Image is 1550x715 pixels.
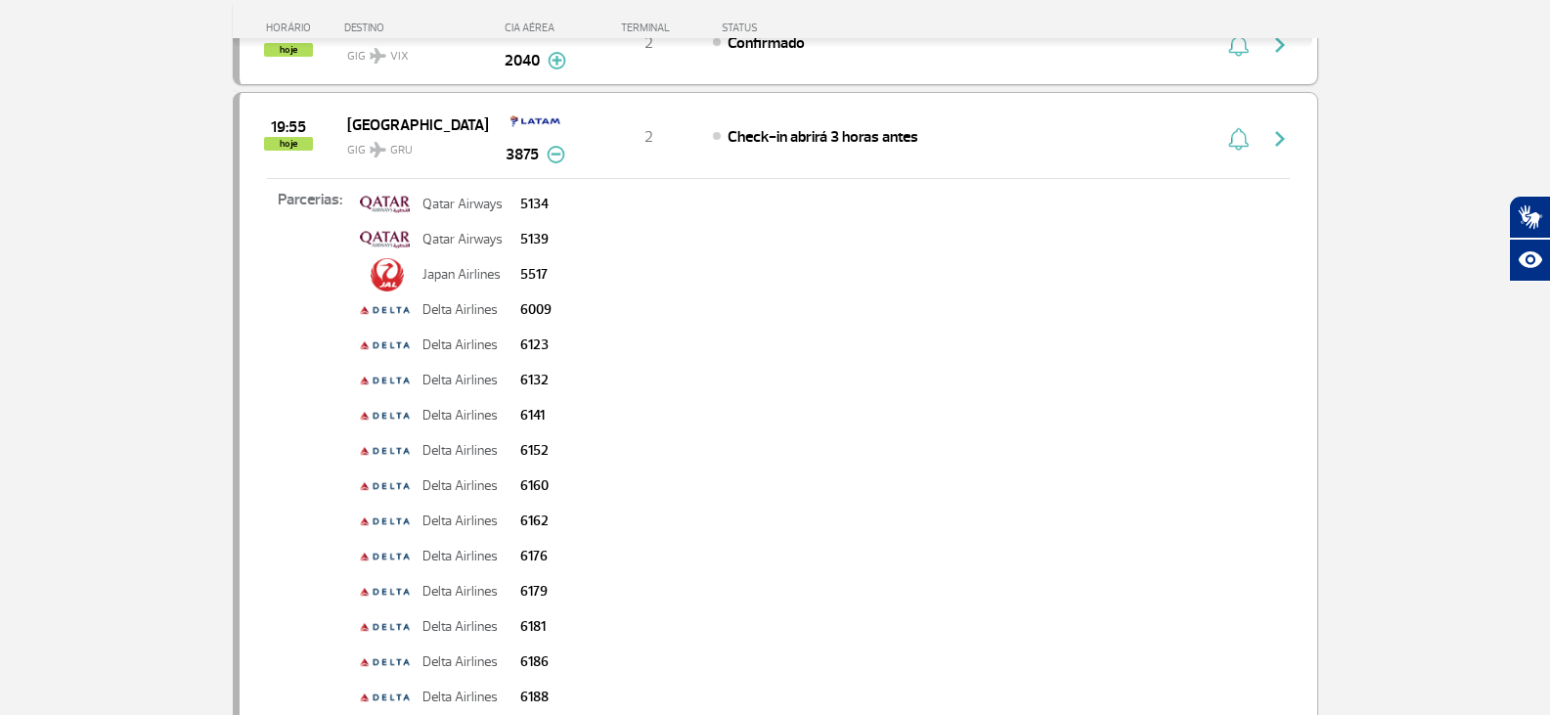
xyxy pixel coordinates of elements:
[390,48,409,66] span: VIX
[547,146,565,163] img: menos-info-painel-voo.svg
[520,338,552,352] p: 6123
[505,49,540,72] span: 2040
[422,268,510,282] p: Japan Airlines
[360,258,413,291] img: jal_logo.png
[422,585,510,599] p: Delta Airlines
[520,198,552,211] p: 5134
[422,409,510,423] p: Delta Airlines
[422,691,510,704] p: Delta Airlines
[422,550,510,563] p: Delta Airlines
[1509,196,1550,282] div: Plugin de acessibilidade da Hand Talk.
[390,142,413,159] span: GRU
[422,620,510,634] p: Delta Airlines
[360,505,410,538] img: delta.png
[644,33,653,53] span: 2
[422,514,510,528] p: Delta Airlines
[360,469,410,503] img: delta.png
[239,22,345,34] div: HORÁRIO
[422,444,510,458] p: Delta Airlines
[422,374,510,387] p: Delta Airlines
[548,52,566,69] img: mais-info-painel-voo.svg
[1268,127,1292,151] img: seta-direita-painel-voo.svg
[347,112,472,137] span: [GEOGRAPHIC_DATA]
[712,22,871,34] div: STATUS
[520,691,552,704] p: 6188
[520,550,552,563] p: 6176
[1509,196,1550,239] button: Abrir tradutor de língua de sinais.
[520,409,552,423] p: 6141
[520,655,552,669] p: 6186
[644,127,653,147] span: 2
[360,399,410,432] img: delta.png
[360,610,410,644] img: delta.png
[344,22,487,34] div: DESTINO
[347,37,472,66] span: GIG
[360,223,410,256] img: qatar-airways.png
[422,303,510,317] p: Delta Airlines
[506,143,539,166] span: 3875
[264,137,313,151] span: hoje
[520,585,552,599] p: 6179
[487,22,585,34] div: CIA AÉREA
[360,681,410,714] img: delta.png
[360,364,410,397] img: delta.png
[422,338,510,352] p: Delta Airlines
[520,233,552,246] p: 5139
[520,303,552,317] p: 6009
[520,514,552,528] p: 6162
[1509,239,1550,282] button: Abrir recursos assistivos.
[422,479,510,493] p: Delta Airlines
[370,142,386,157] img: destiny_airplane.svg
[520,479,552,493] p: 6160
[360,540,410,573] img: delta.png
[520,268,552,282] p: 5517
[422,655,510,669] p: Delta Airlines
[520,374,552,387] p: 6132
[271,120,306,134] span: 2025-09-24 19:55:00
[1228,127,1249,151] img: sino-painel-voo.svg
[422,198,510,211] p: Qatar Airways
[360,646,410,679] img: delta.png
[422,233,510,246] p: Qatar Airways
[370,48,386,64] img: destiny_airplane.svg
[728,33,805,53] span: Confirmado
[360,329,410,362] img: delta.png
[264,43,313,57] span: hoje
[360,575,410,608] img: delta.png
[347,131,472,159] span: GIG
[360,188,410,221] img: qatar-airways.png
[520,620,552,634] p: 6181
[360,293,410,327] img: delta.png
[728,127,918,147] span: Check-in abrirá 3 horas antes
[360,434,410,468] img: delta.png
[520,444,552,458] p: 6152
[585,22,712,34] div: TERMINAL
